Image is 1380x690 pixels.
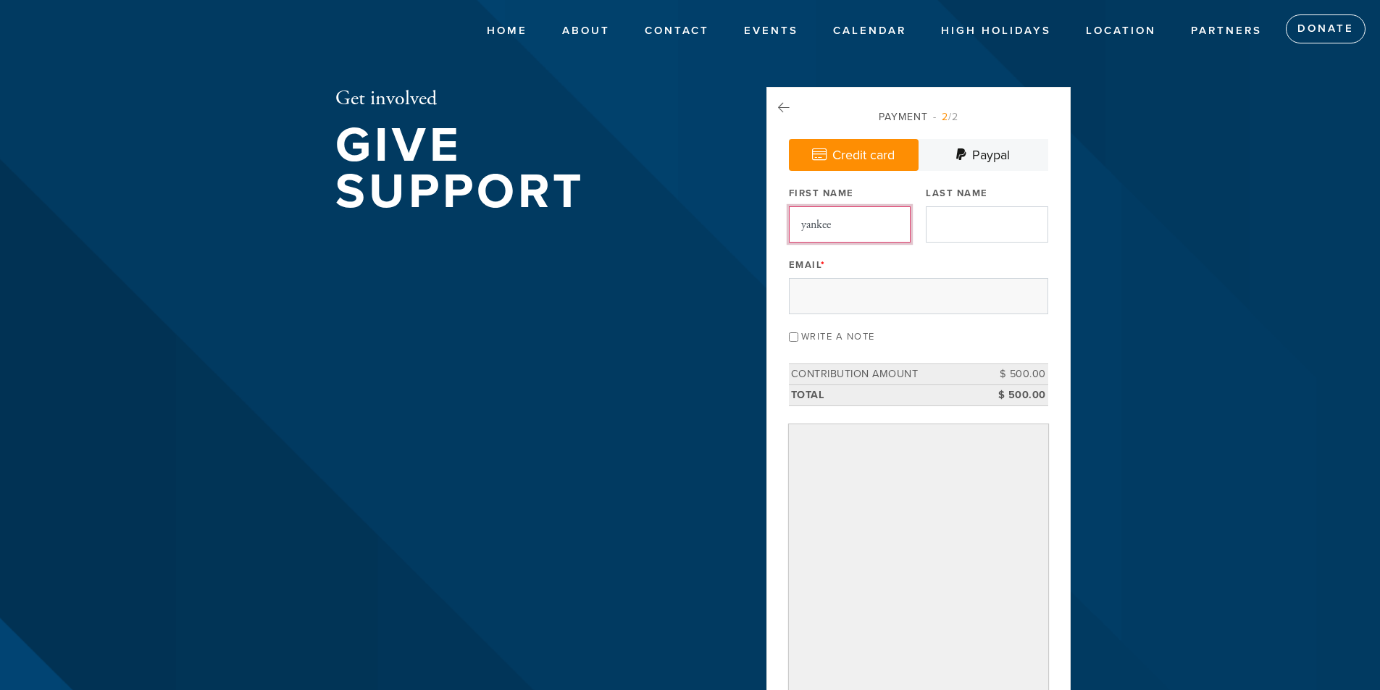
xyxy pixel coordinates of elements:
td: Total [789,384,983,405]
a: About [551,17,621,45]
a: Home [476,17,538,45]
a: High Holidays [930,17,1062,45]
span: 2 [942,111,948,123]
label: Write a note [801,331,875,342]
h1: Give Support [335,122,719,216]
a: Paypal [919,139,1048,171]
td: Contribution Amount [789,364,983,385]
a: Credit card [789,139,919,171]
td: $ 500.00 [983,364,1048,385]
span: This field is required. [821,259,826,271]
a: Donate [1286,14,1366,43]
a: Calendar [822,17,917,45]
a: Contact [634,17,720,45]
label: Email [789,258,826,272]
h2: Get involved [335,87,719,112]
a: Events [733,17,809,45]
span: /2 [933,111,958,123]
a: Partners [1180,17,1273,45]
a: Location [1075,17,1167,45]
div: Payment [789,109,1048,125]
td: $ 500.00 [983,384,1048,405]
label: Last Name [926,187,988,200]
label: First Name [789,187,854,200]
